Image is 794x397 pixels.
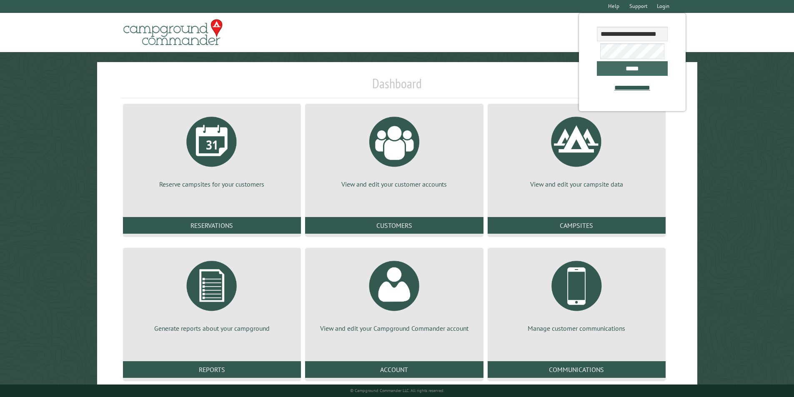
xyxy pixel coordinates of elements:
p: View and edit your campsite data [498,180,656,189]
a: Reserve campsites for your customers [133,110,291,189]
p: Reserve campsites for your customers [133,180,291,189]
img: Campground Commander [121,16,225,49]
a: View and edit your campsite data [498,110,656,189]
p: View and edit your customer accounts [315,180,473,189]
a: Customers [305,217,483,234]
a: Reservations [123,217,301,234]
a: View and edit your customer accounts [315,110,473,189]
p: View and edit your Campground Commander account [315,324,473,333]
small: © Campground Commander LLC. All rights reserved. [350,388,444,393]
a: Reports [123,361,301,378]
h1: Dashboard [121,75,674,98]
a: Communications [488,361,666,378]
a: Manage customer communications [498,255,656,333]
a: View and edit your Campground Commander account [315,255,473,333]
p: Manage customer communications [498,324,656,333]
a: Account [305,361,483,378]
a: Generate reports about your campground [133,255,291,333]
p: Generate reports about your campground [133,324,291,333]
a: Campsites [488,217,666,234]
